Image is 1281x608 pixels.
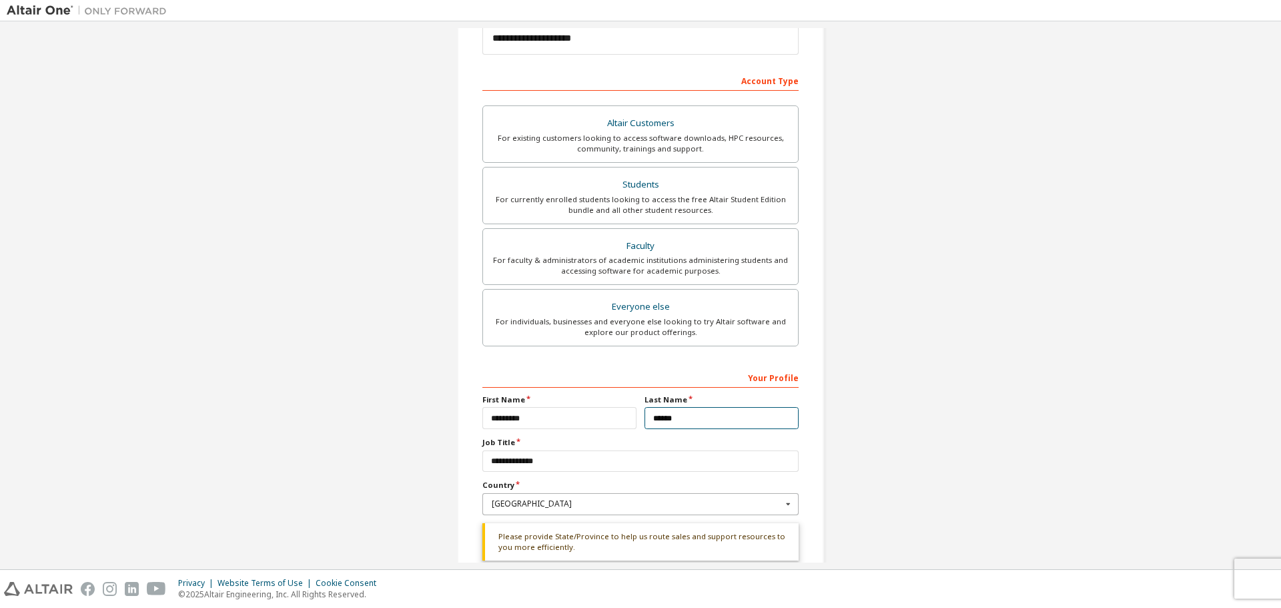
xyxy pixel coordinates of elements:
[482,523,799,561] div: Please provide State/Province to help us route sales and support resources to you more efficiently.
[482,366,799,388] div: Your Profile
[218,578,316,589] div: Website Terms of Use
[491,176,790,194] div: Students
[645,394,799,405] label: Last Name
[103,582,117,596] img: instagram.svg
[491,114,790,133] div: Altair Customers
[492,500,782,508] div: [GEOGRAPHIC_DATA]
[482,69,799,91] div: Account Type
[491,255,790,276] div: For faculty & administrators of academic institutions administering students and accessing softwa...
[178,578,218,589] div: Privacy
[482,394,636,405] label: First Name
[491,194,790,216] div: For currently enrolled students looking to access the free Altair Student Edition bundle and all ...
[81,582,95,596] img: facebook.svg
[491,133,790,154] div: For existing customers looking to access software downloads, HPC resources, community, trainings ...
[125,582,139,596] img: linkedin.svg
[316,578,384,589] div: Cookie Consent
[482,437,799,448] label: Job Title
[7,4,173,17] img: Altair One
[147,582,166,596] img: youtube.svg
[491,316,790,338] div: For individuals, businesses and everyone else looking to try Altair software and explore our prod...
[491,237,790,256] div: Faculty
[482,480,799,491] label: Country
[4,582,73,596] img: altair_logo.svg
[178,589,384,600] p: © 2025 Altair Engineering, Inc. All Rights Reserved.
[491,298,790,316] div: Everyone else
